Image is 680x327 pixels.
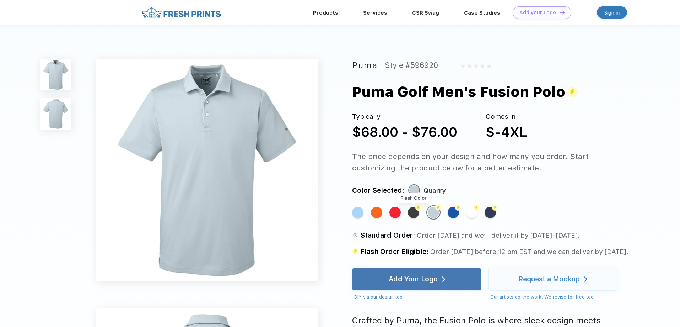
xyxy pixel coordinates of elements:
[448,207,459,218] div: Surf The Web
[435,205,441,211] img: flash color
[385,59,438,72] div: Style #596920
[423,185,446,196] div: Quarry
[430,248,628,256] span: Order [DATE] before 12 pm EST and we can deliver by [DATE].
[519,10,556,16] div: Add your Logo
[480,64,485,68] img: gray_star.svg
[467,64,471,68] img: gray_star.svg
[352,81,578,102] div: Puma Golf Men's Fusion Polo
[490,294,617,301] div: Our artists do the work! We revise for free too.
[442,276,445,282] img: white arrow
[415,205,421,211] img: flash color
[352,151,631,174] div: The price depends on your design and how many you order. Start customizing the product below for ...
[354,294,481,301] div: DIY via our design tool.
[428,207,439,218] div: Quarry
[408,207,419,218] div: Puma Black
[597,6,627,19] a: Sign in
[486,112,527,122] div: Comes in
[352,185,404,196] div: Color Selected:
[352,207,363,218] div: Blue Bell
[584,276,587,282] img: white arrow
[352,122,457,142] div: $68.00 - $76.00
[485,207,496,218] div: Peacoat
[466,207,477,218] div: Bright White
[40,98,71,130] img: func=resize&h=100
[486,122,527,142] div: S-4XL
[461,64,465,68] img: gray_star.svg
[40,59,71,90] img: func=resize&h=100
[455,205,461,211] img: flash color
[567,87,578,97] img: flash_active_toggle.svg
[360,231,415,239] span: Standard Order:
[518,276,580,283] div: Request a Mockup
[389,276,438,283] div: Add Your Logo
[487,64,491,68] img: gray_star.svg
[371,207,382,218] div: Vibrant Orange
[492,205,498,211] img: flash color
[560,10,565,14] img: DT
[140,6,223,19] img: fo%20logo%202.webp
[604,9,620,17] div: Sign in
[352,112,457,122] div: Typically
[474,64,478,68] img: gray_star.svg
[417,231,580,239] span: Order [DATE] and we’ll deliver it by [DATE]–[DATE].
[352,232,358,238] img: standard order
[313,10,338,16] a: Products
[96,59,318,281] img: func=resize&h=640
[360,248,428,256] span: Flash Order Eligible:
[352,59,377,72] div: Puma
[352,248,358,254] img: standard order
[474,205,479,211] img: flash color
[389,207,401,218] div: High Risk Red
